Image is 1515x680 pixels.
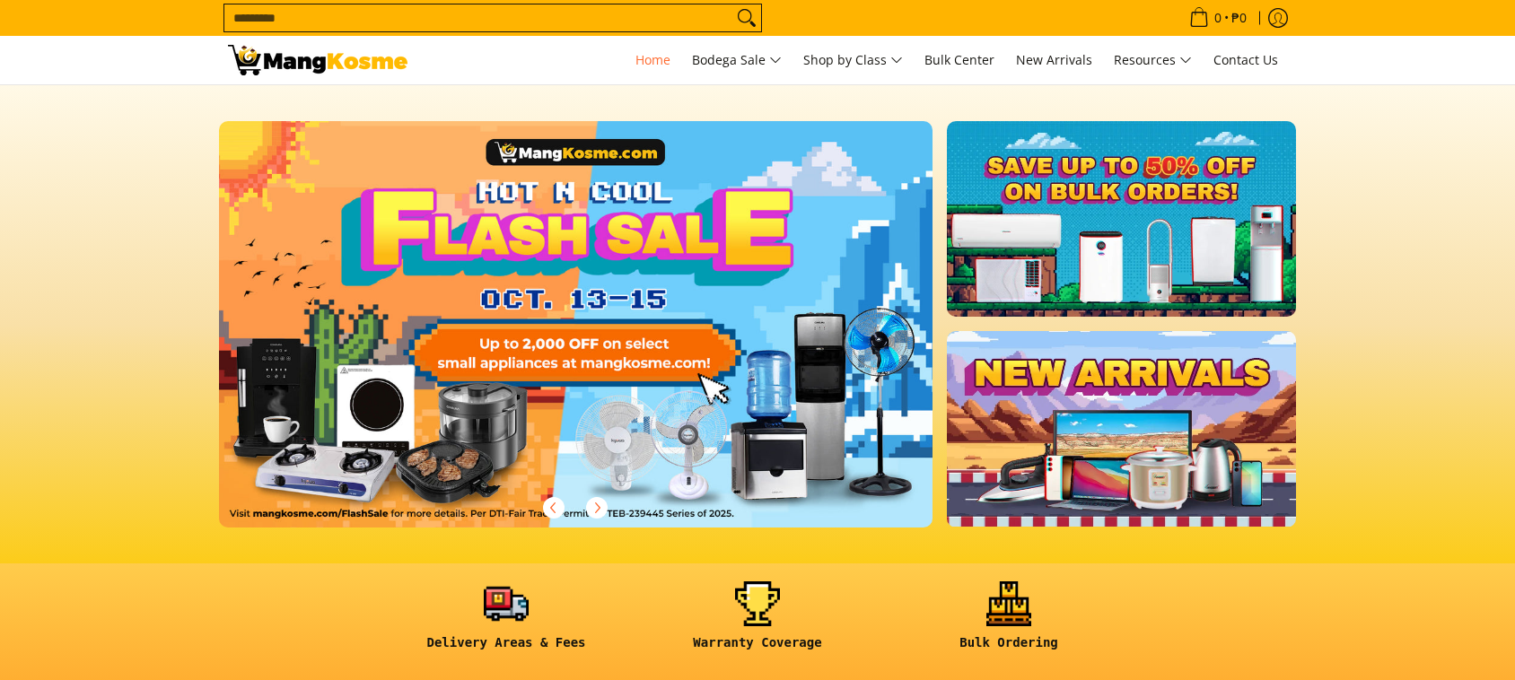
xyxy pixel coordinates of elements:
span: New Arrivals [1016,51,1092,68]
span: Home [635,51,670,68]
a: Contact Us [1204,36,1287,84]
span: • [1184,8,1252,28]
span: Bodega Sale [692,49,782,72]
a: Shop by Class [794,36,912,84]
a: Bodega Sale [683,36,791,84]
span: Resources [1114,49,1192,72]
a: <h6><strong>Delivery Areas & Fees</strong></h6> [390,581,623,665]
a: Home [626,36,679,84]
span: 0 [1212,12,1224,24]
button: Next [577,488,617,527]
a: <h6><strong>Warranty Coverage</strong></h6> [641,581,874,665]
nav: Main Menu [425,36,1287,84]
span: Bulk Center [924,51,994,68]
button: Previous [534,488,574,527]
a: Bulk Center [915,36,1003,84]
button: Search [732,4,761,31]
a: More [219,121,990,556]
span: ₱0 [1229,12,1249,24]
a: New Arrivals [1007,36,1101,84]
a: <h6><strong>Bulk Ordering</strong></h6> [892,581,1125,665]
a: Resources [1105,36,1201,84]
span: Contact Us [1213,51,1278,68]
img: Mang Kosme: Your Home Appliances Warehouse Sale Partner! [228,45,407,75]
span: Shop by Class [803,49,903,72]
